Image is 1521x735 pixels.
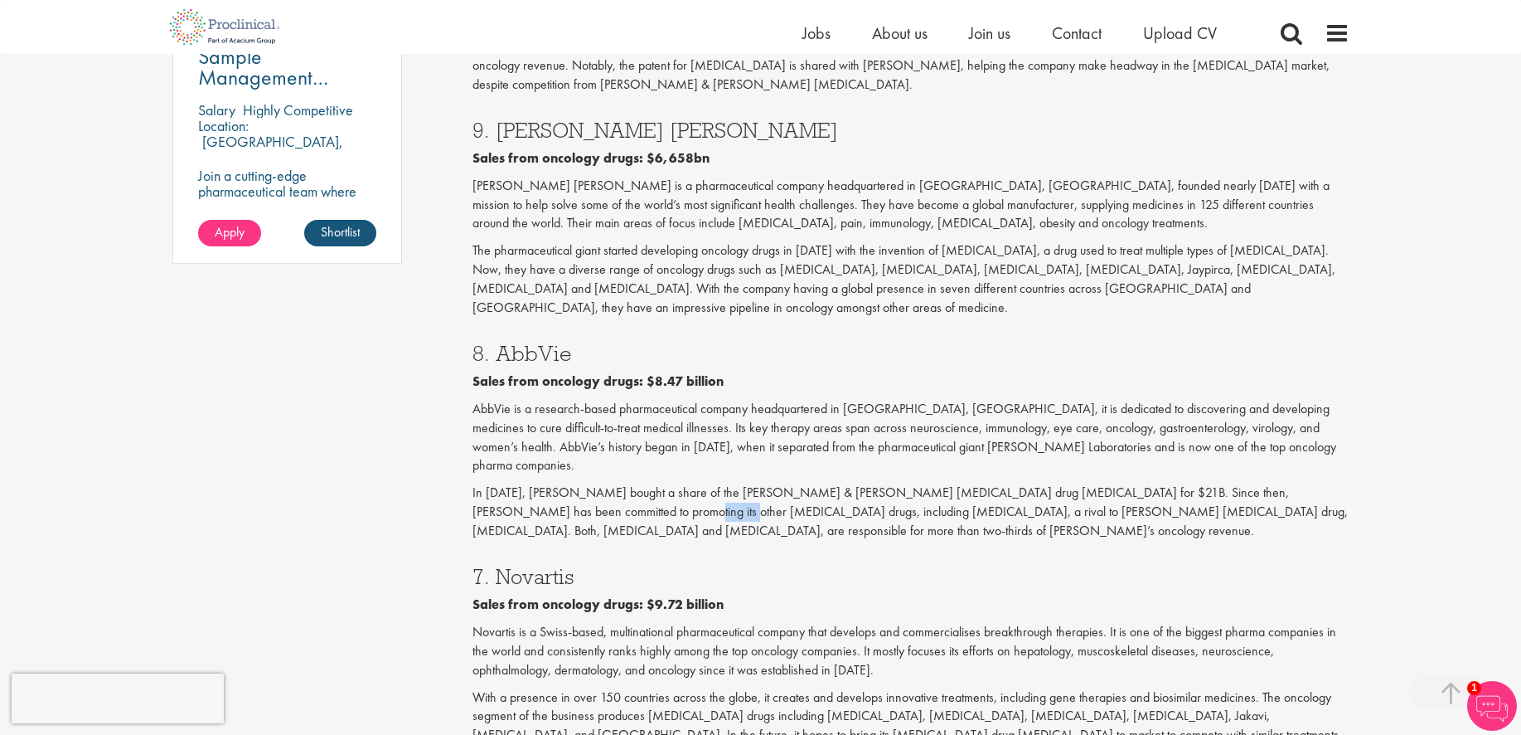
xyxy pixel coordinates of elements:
b: Sales from oncology drugs: $8.47 billion [472,372,724,390]
p: Novartis is a Swiss-based, multinational pharmaceutical company that develops and commercialises ... [472,623,1349,680]
h3: 8. AbbVie [472,343,1349,364]
span: 1 [1467,681,1481,695]
h3: 9. [PERSON_NAME] [PERSON_NAME] [472,119,1349,141]
p: When it comes to oncology, Astellas largely focuses on lung, bladder, pancreatic and [MEDICAL_DAT... [472,18,1349,94]
p: Join a cutting-edge pharmaceutical team where your precision and passion for quality will help sh... [198,168,377,246]
a: Jobs [802,22,831,44]
a: Apply [198,220,261,246]
a: Join us [969,22,1010,44]
span: Location: [198,116,249,135]
img: Chatbot [1467,681,1517,731]
a: Sample Management Scientist [198,46,377,88]
b: Sales from oncology drugs: $6,658bn [472,149,710,167]
p: The pharmaceutical giant started developing oncology drugs in [DATE] with the invention of [MEDIC... [472,241,1349,317]
a: Upload CV [1143,22,1217,44]
h3: 7. Novartis [472,566,1349,587]
span: Sample Management Scientist [198,42,328,112]
b: Sales from oncology drugs: $9.72 billion [472,596,724,613]
p: [GEOGRAPHIC_DATA], [GEOGRAPHIC_DATA] [198,132,343,167]
p: [PERSON_NAME] [PERSON_NAME] is a pharmaceutical company headquartered in [GEOGRAPHIC_DATA], [GEOG... [472,177,1349,234]
p: AbbVie is a research-based pharmaceutical company headquartered in [GEOGRAPHIC_DATA], [GEOGRAPHIC... [472,400,1349,475]
span: Salary [198,100,235,119]
a: Contact [1052,22,1102,44]
span: Apply [215,223,245,241]
p: Highly Competitive [243,100,353,119]
a: About us [872,22,928,44]
a: Shortlist [304,220,376,246]
p: In [DATE], [PERSON_NAME] bought a share of the [PERSON_NAME] & [PERSON_NAME] [MEDICAL_DATA] drug ... [472,484,1349,541]
iframe: reCAPTCHA [12,674,224,723]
